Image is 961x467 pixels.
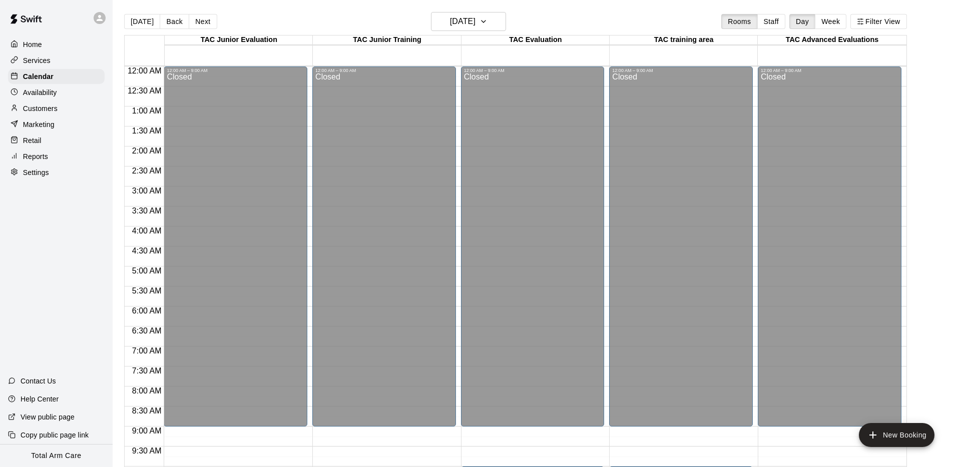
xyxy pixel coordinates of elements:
[8,69,105,84] a: Calendar
[8,101,105,116] a: Customers
[130,446,164,455] span: 9:30 AM
[23,167,49,177] p: Settings
[8,133,105,148] a: Retail
[23,87,57,97] p: Availability
[612,68,750,73] div: 12:00 AM – 9:00 AM
[130,266,164,275] span: 5:00 AM
[164,66,307,426] div: 12:00 AM – 9:00 AM: Closed
[130,326,164,335] span: 6:30 AM
[165,35,313,45] div: TAC Junior Evaluation
[758,66,901,426] div: 12:00 AM – 9:00 AM: Closed
[850,14,906,29] button: Filter View
[125,66,164,75] span: 12:00 AM
[21,412,75,422] p: View public page
[464,68,602,73] div: 12:00 AM – 9:00 AM
[125,86,164,95] span: 12:30 AM
[610,35,758,45] div: TAC training area
[721,14,757,29] button: Rooms
[8,37,105,52] a: Home
[130,146,164,155] span: 2:00 AM
[757,14,786,29] button: Staff
[130,206,164,215] span: 3:30 AM
[130,306,164,315] span: 6:00 AM
[167,68,304,73] div: 12:00 AM – 9:00 AM
[130,286,164,295] span: 5:30 AM
[31,450,81,461] p: Total Arm Care
[167,73,304,430] div: Closed
[431,12,506,31] button: [DATE]
[130,126,164,135] span: 1:30 AM
[23,103,58,113] p: Customers
[23,71,54,81] p: Calendar
[23,39,42,49] p: Home
[130,346,164,355] span: 7:00 AM
[761,68,898,73] div: 12:00 AM – 9:00 AM
[612,73,750,430] div: Closed
[859,423,934,447] button: add
[8,149,105,164] a: Reports
[8,85,105,100] a: Availability
[313,35,461,45] div: TAC Junior Training
[464,73,602,430] div: Closed
[130,406,164,415] span: 8:30 AM
[130,106,164,115] span: 1:00 AM
[130,166,164,175] span: 2:30 AM
[758,35,906,45] div: TAC Advanced Evaluations
[130,366,164,375] span: 7:30 AM
[23,135,42,145] p: Retail
[130,226,164,235] span: 4:00 AM
[315,68,453,73] div: 12:00 AM – 9:00 AM
[8,165,105,180] a: Settings
[21,430,89,440] p: Copy public page link
[450,14,475,28] h6: [DATE]
[189,14,217,29] button: Next
[124,14,160,29] button: [DATE]
[130,246,164,255] span: 4:30 AM
[461,66,605,426] div: 12:00 AM – 9:00 AM: Closed
[21,376,56,386] p: Contact Us
[21,394,59,404] p: Help Center
[130,186,164,195] span: 3:00 AM
[160,14,189,29] button: Back
[8,117,105,132] a: Marketing
[761,73,898,430] div: Closed
[609,66,753,426] div: 12:00 AM – 9:00 AM: Closed
[130,386,164,395] span: 8:00 AM
[23,151,48,161] p: Reports
[312,66,456,426] div: 12:00 AM – 9:00 AM: Closed
[130,426,164,435] span: 9:00 AM
[315,73,453,430] div: Closed
[461,35,610,45] div: TAC Evaluation
[23,119,55,129] p: Marketing
[815,14,846,29] button: Week
[23,55,51,65] p: Services
[789,14,815,29] button: Day
[8,53,105,68] a: Services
